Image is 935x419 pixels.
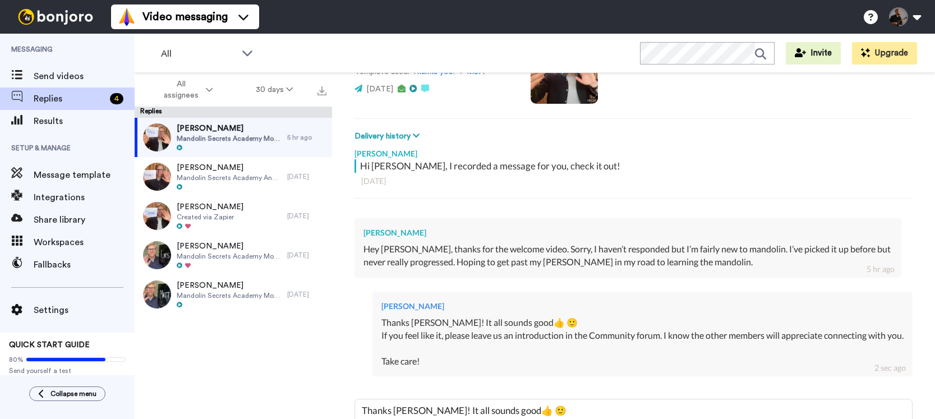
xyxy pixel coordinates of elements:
img: 2ba609f2-0fa5-440d-9f2a-169f7b6aa415-thumb.jpg [143,280,171,309]
button: Delivery history [354,130,423,142]
div: [PERSON_NAME] [363,227,892,238]
span: [PERSON_NAME] [177,162,282,173]
span: Workspaces [34,236,135,249]
span: Share library [34,213,135,227]
span: Mandolin Secrets Academy Monthly [177,291,282,300]
div: [PERSON_NAME] [381,301,904,312]
span: QUICK START GUIDE [9,341,90,349]
span: [DATE] [366,85,393,93]
img: ec61ea43-b4f8-4076-a0e7-68f564f0538d-thumb.jpg [143,202,171,230]
button: Invite [786,42,841,65]
img: 14e53cb9-0690-42f2-9342-abfd9595773c-thumb.jpg [143,163,171,191]
span: Settings [34,303,135,317]
a: [PERSON_NAME]Mandolin Secrets Academy Monthly[DATE] [135,236,332,275]
span: Mandolin Secrets Academy Monthly [177,252,282,261]
span: Mandolin Secrets Academy Annual [177,173,282,182]
span: Integrations [34,191,135,204]
span: Video messaging [142,9,228,25]
span: Send videos [34,70,135,83]
img: bj-logo-header-white.svg [13,9,98,25]
span: All assignees [158,79,204,101]
span: [PERSON_NAME] [177,123,282,134]
div: [DATE] [287,211,326,220]
span: 80% [9,355,24,364]
span: Send yourself a test [9,366,126,375]
span: Created via Zapier [177,213,243,222]
span: All [161,47,236,61]
img: vm-color.svg [118,8,136,26]
span: Message template [34,168,135,182]
button: All assignees [137,74,234,105]
img: f0dec613-d806-49d7-92fd-c1a323894636-thumb.jpg [143,123,171,151]
div: Thanks [PERSON_NAME]! It all sounds good👍 🙂 If you feel like it, please leave us an introduction ... [381,316,904,367]
img: export.svg [317,86,326,95]
div: 5 hr ago [287,133,326,142]
span: [PERSON_NAME] [177,280,282,291]
a: [PERSON_NAME]Mandolin Secrets Academy Monthly[DATE] [135,275,332,314]
div: Hey [PERSON_NAME], thanks for the welcome video. Sorry, I haven’t responded but I’m fairly new to... [363,243,892,269]
div: [DATE] [361,176,906,187]
div: 5 hr ago [867,264,895,275]
span: Results [34,114,135,128]
div: [DATE] [287,172,326,181]
img: 591ec9b2-f405-4823-bb98-84910055d3ee-thumb.jpg [143,241,171,269]
a: [PERSON_NAME]Mandolin Secrets Academy Annual[DATE] [135,157,332,196]
span: Fallbacks [34,258,135,271]
div: 2 sec ago [874,362,906,374]
button: Export all results that match these filters now. [314,81,330,98]
button: Upgrade [852,42,917,65]
div: Replies [135,107,332,118]
div: [DATE] [287,290,326,299]
button: Collapse menu [29,386,105,401]
span: Collapse menu [50,389,96,398]
div: 4 [110,93,123,104]
span: [PERSON_NAME] [177,241,282,252]
div: [PERSON_NAME] [354,142,913,159]
div: Hi [PERSON_NAME], I recorded a message for you, check it out! [360,159,910,173]
a: [PERSON_NAME]Mandolin Secrets Academy Monthly5 hr ago [135,118,332,157]
a: [PERSON_NAME]Created via Zapier[DATE] [135,196,332,236]
button: 30 days [234,80,315,100]
span: Replies [34,92,105,105]
span: Mandolin Secrets Academy Monthly [177,134,282,143]
div: [DATE] [287,251,326,260]
span: [PERSON_NAME] [177,201,243,213]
